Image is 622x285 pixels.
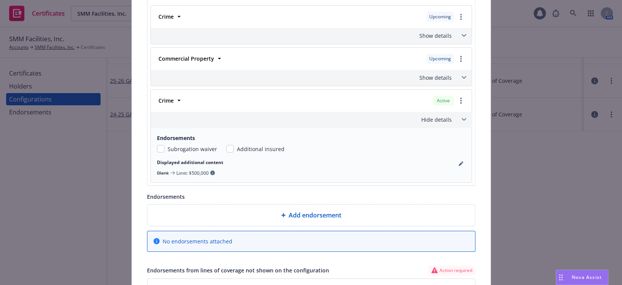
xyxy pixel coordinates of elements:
[157,170,215,176] span: BlankLimit: $500,000
[152,74,452,82] div: Show details
[456,12,465,21] a: more
[151,28,472,44] div: Show details
[157,159,223,168] span: Displayed additional content
[431,267,472,274] div: Action required
[158,55,214,62] strong: Commercial Property
[150,47,472,86] div: Commercial PropertyUpcomingmoreShow details
[456,54,465,63] a: more
[147,267,329,274] span: Endorsements from lines of coverage not shown on the configuration
[157,134,465,142] span: Endorsements
[456,96,465,105] a: more
[289,211,341,220] span: Add endorsement
[158,97,174,104] strong: Crime
[151,112,472,128] div: Hide details
[168,145,217,153] span: Subrogation waiver
[556,270,608,285] button: Nova Assist
[147,204,475,226] div: Add endorsement
[429,55,451,62] span: Upcoming
[436,97,451,104] span: Active
[456,159,465,168] a: pencil
[152,32,452,40] div: Show details
[176,170,209,176] span: Limit: $500,000
[572,274,602,280] span: Nova Assist
[428,266,475,275] span: Action required
[163,237,232,245] span: No endorsements attached
[152,116,452,124] div: Hide details
[429,13,451,20] span: Upcoming
[237,145,285,153] span: Additional insured
[158,13,174,20] strong: Crime
[556,270,566,285] div: Drag to move
[147,193,185,200] span: Endorsements
[151,70,472,86] div: Show details
[157,170,169,176] span: Blank
[150,5,472,44] div: CrimeUpcomingmoreShow details
[150,89,472,183] div: CrimeActivemoreHide detailsEndorsementsSubrogation waiverAdditional insuredDisplayed additional c...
